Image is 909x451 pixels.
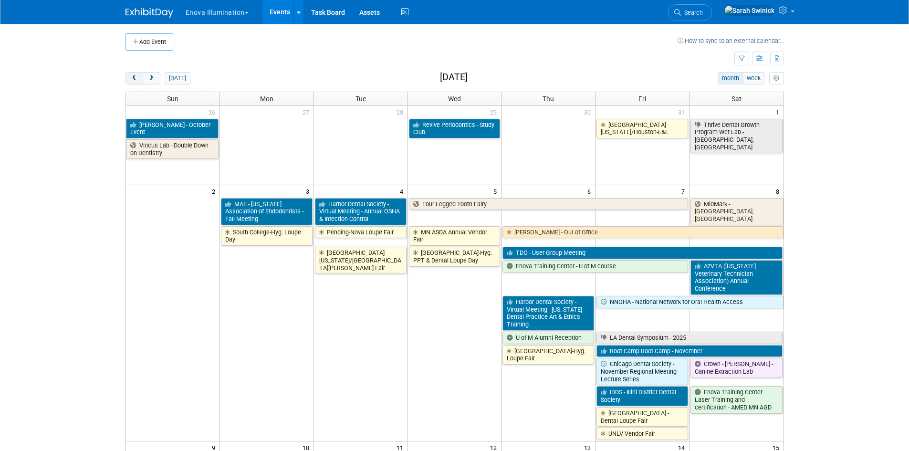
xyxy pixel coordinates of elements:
a: [GEOGRAPHIC_DATA]-Hyg. PPT & Dental Loupe Day [409,247,501,266]
a: AzVTA ([US_STATE] Veterinary Technician Association) Annual Conference [690,260,782,295]
span: 4 [399,185,407,197]
a: Thrive Dental Growth Program Wet Lab - [GEOGRAPHIC_DATA], [GEOGRAPHIC_DATA] [690,119,782,154]
a: Pending-Nova Loupe Fair [315,226,407,239]
span: 1 [775,106,784,118]
span: Thu [543,95,554,103]
h2: [DATE] [440,72,468,83]
span: 26 [208,106,219,118]
a: [GEOGRAPHIC_DATA]-Hyg. Loupe Fair [502,345,594,365]
span: 5 [492,185,501,197]
span: Fri [638,95,646,103]
span: 8 [775,185,784,197]
a: [GEOGRAPHIC_DATA][US_STATE]/Houston-L&L [596,119,688,138]
a: Revive Periodontics - Study Club [409,119,501,138]
a: LA Dental Symposium - 2025 [596,332,782,344]
span: 29 [489,106,501,118]
a: Search [668,4,712,21]
button: [DATE] [165,72,190,84]
img: ExhibitDay [125,8,173,18]
span: Wed [448,95,461,103]
a: [GEOGRAPHIC_DATA] - Dental Loupe Fair [596,407,688,427]
span: Sun [167,95,178,103]
button: myCustomButton [769,72,784,84]
span: 31 [677,106,689,118]
button: month [718,72,743,84]
a: NNOHA - National Network for Oral Health Access [596,296,783,308]
i: Personalize Calendar [773,75,780,82]
span: 27 [302,106,313,118]
a: Crown - [PERSON_NAME] - Canine Extraction Lab [690,358,782,378]
button: next [143,72,160,84]
button: week [742,72,764,84]
a: U of M Alumni Reception [502,332,594,344]
a: Harbor Dental Society - Virtual Meeting - [US_STATE] Dental Practice Art & Ethics Training [502,296,594,331]
a: MN ASDA Annual Vendor Fair [409,226,501,246]
img: Sarah Swinick [724,5,775,16]
a: TDO - User Group Meeting [502,247,782,259]
a: Enova Training Center Laser Training and certification - AMED MN AGD [690,386,782,413]
a: Viticus Lab - Double Down on Dentistry [126,139,219,159]
span: 30 [583,106,595,118]
button: prev [125,72,143,84]
a: Chicago Dental Society - November Regional Meeting Lecture Series [596,358,688,385]
span: Tue [355,95,366,103]
span: 2 [211,185,219,197]
a: [GEOGRAPHIC_DATA][US_STATE]/[GEOGRAPHIC_DATA][PERSON_NAME] Fair [315,247,407,274]
a: UNLV-Vendor Fair [596,428,688,440]
a: Root Camp Boot Camp - November [596,345,782,357]
span: Mon [260,95,273,103]
span: 6 [586,185,595,197]
span: Search [681,9,703,16]
button: Add Event [125,33,173,51]
a: IDDS - Illini District Dental Society [596,386,688,406]
span: 28 [396,106,407,118]
a: Enova Training Center - U of M course [502,260,688,273]
a: Four Legged Tooth Fairy [409,198,689,210]
a: [PERSON_NAME] - Out of Office [502,226,783,239]
span: 3 [305,185,313,197]
a: How to sync to an external calendar... [678,37,784,44]
span: Sat [731,95,742,103]
a: [PERSON_NAME] - October Event [126,119,219,138]
a: MidMark - [GEOGRAPHIC_DATA], [GEOGRAPHIC_DATA] [690,198,783,225]
a: Harbor Dental Society - Virtual Meeting - Annual OSHA & Infection Control [315,198,407,225]
a: South College-Hyg. Loupe Day [221,226,313,246]
span: 7 [680,185,689,197]
a: MAE - [US_STATE] Association of Endodontists - Fall Meeting [221,198,313,225]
